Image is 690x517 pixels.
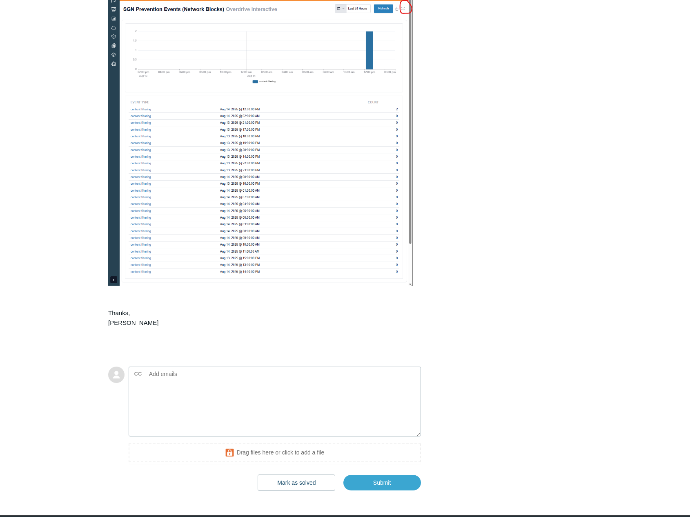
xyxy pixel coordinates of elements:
label: CC [134,368,142,380]
button: Mark as solved [258,474,335,491]
input: Submit [343,475,421,490]
input: Add emails [146,368,234,380]
textarea: Add your reply [129,382,421,437]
